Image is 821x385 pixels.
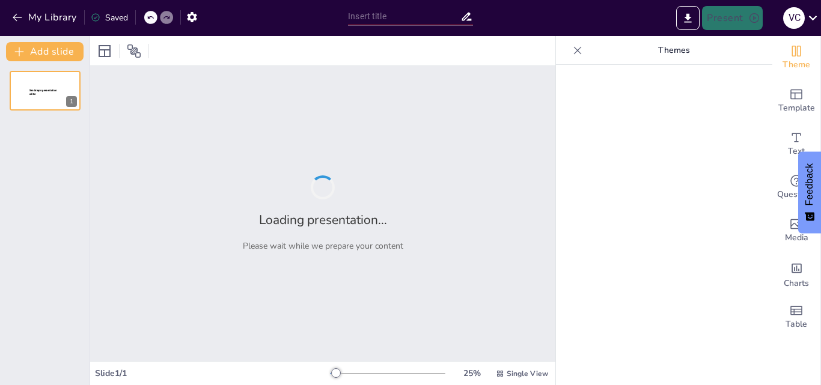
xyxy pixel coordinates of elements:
div: Get real-time input from your audience [772,166,820,209]
div: Add charts and graphs [772,252,820,296]
p: Please wait while we prepare your content [243,240,403,252]
div: Add a table [772,296,820,339]
button: Add slide [6,42,84,61]
span: Single View [507,369,548,378]
p: Themes [587,36,760,65]
button: Export to PowerPoint [676,6,700,30]
div: Slide 1 / 1 [95,368,330,379]
div: 1 [10,71,81,111]
div: 1 [66,96,77,107]
span: Sendsteps presentation editor [29,89,57,95]
button: Present [702,6,762,30]
div: Saved [91,12,128,23]
span: Theme [783,58,810,71]
div: V C [783,7,805,29]
span: Text [788,145,805,158]
div: Add images, graphics, shapes or video [772,209,820,252]
div: 25 % [457,368,486,379]
div: Add text boxes [772,123,820,166]
div: Layout [95,41,114,61]
div: Add ready made slides [772,79,820,123]
button: Feedback - Show survey [798,151,821,233]
span: Table [786,318,807,331]
span: Charts [784,277,809,290]
span: Feedback [804,163,815,205]
span: Questions [777,188,816,201]
button: V C [783,6,805,30]
button: My Library [9,8,82,27]
div: Change the overall theme [772,36,820,79]
input: Insert title [348,8,460,25]
span: Template [778,102,815,115]
h2: Loading presentation... [259,211,387,228]
span: Position [127,44,141,58]
span: Media [785,231,808,244]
